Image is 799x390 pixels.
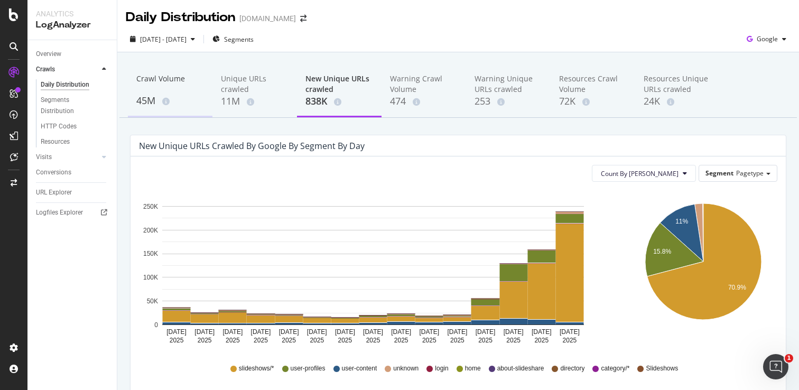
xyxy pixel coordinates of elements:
text: 2025 [563,337,577,344]
text: 2025 [366,337,380,344]
div: Analytics [36,8,108,19]
text: [DATE] [476,328,496,336]
div: 474 [390,95,458,108]
div: arrow-right-arrow-left [300,15,306,22]
a: Overview [36,49,109,60]
text: 150K [143,250,158,258]
text: 100K [143,274,158,281]
text: [DATE] [222,328,243,336]
div: Crawls [36,64,55,75]
span: user-content [342,364,377,373]
div: New Unique URLs crawled [305,73,373,95]
div: 838K [305,95,373,108]
div: [DOMAIN_NAME] [239,13,296,24]
div: 24K [644,95,711,108]
div: Segments Distribution [41,95,99,117]
div: LogAnalyzer [36,19,108,31]
span: Pagetype [736,169,764,178]
span: directory [560,364,584,373]
a: Resources [41,136,109,147]
span: user-profiles [291,364,326,373]
span: Google [757,34,778,43]
text: [DATE] [419,328,439,336]
text: [DATE] [335,328,355,336]
text: 2025 [226,337,240,344]
text: 2025 [506,337,521,344]
text: [DATE] [363,328,383,336]
a: Logfiles Explorer [36,207,109,218]
div: Resources Crawl Volume [559,73,627,95]
svg: A chart. [630,190,776,349]
div: URL Explorer [36,187,72,198]
span: category/* [601,364,629,373]
text: [DATE] [504,328,524,336]
svg: A chart. [139,190,608,349]
div: Logfiles Explorer [36,207,83,218]
span: login [435,364,448,373]
text: 2025 [450,337,464,344]
text: 2025 [310,337,324,344]
text: 250K [143,203,158,210]
a: Crawls [36,64,99,75]
text: 2025 [170,337,184,344]
text: [DATE] [448,328,468,336]
text: [DATE] [251,328,271,336]
div: 72K [559,95,627,108]
button: Count By [PERSON_NAME] [592,165,696,182]
text: 2025 [394,337,408,344]
text: [DATE] [560,328,580,336]
text: 2025 [198,337,212,344]
div: 45M [136,94,204,108]
text: 2025 [422,337,436,344]
a: Daily Distribution [41,79,109,90]
div: Warning Unique URLs crawled [475,73,542,95]
span: about-slideshare [497,364,544,373]
text: 2025 [478,337,493,344]
span: home [465,364,481,373]
span: slideshows/* [239,364,274,373]
text: [DATE] [391,328,411,336]
text: 11% [675,218,688,225]
text: 200K [143,227,158,234]
span: [DATE] - [DATE] [140,35,187,44]
a: Visits [36,152,99,163]
div: Resources Unique URLs crawled [644,73,711,95]
button: [DATE] - [DATE] [126,31,199,48]
span: 1 [785,354,793,363]
text: [DATE] [166,328,187,336]
div: 253 [475,95,542,108]
div: Daily Distribution [126,8,235,26]
button: Google [742,31,791,48]
span: Segment [705,169,733,178]
span: Segments [224,35,254,44]
span: unknown [393,364,419,373]
div: New Unique URLs crawled by google by Segment by Day [139,141,365,151]
div: Resources [41,136,70,147]
div: Unique URLs crawled [221,73,289,95]
text: 15.8% [653,248,671,256]
a: Segments Distribution [41,95,109,117]
text: [DATE] [532,328,552,336]
span: Count By Day [601,169,679,178]
text: [DATE] [194,328,215,336]
div: HTTP Codes [41,121,77,132]
text: 70.9% [728,284,746,292]
text: [DATE] [279,328,299,336]
text: 2025 [282,337,296,344]
span: Slideshows [646,364,678,373]
text: 2025 [338,337,352,344]
div: Conversions [36,167,71,178]
div: Visits [36,152,52,163]
text: 2025 [534,337,549,344]
text: 50K [147,298,158,305]
text: 2025 [254,337,268,344]
text: 0 [154,321,158,329]
div: Daily Distribution [41,79,89,90]
a: HTTP Codes [41,121,109,132]
div: 11M [221,95,289,108]
div: Warning Crawl Volume [390,73,458,95]
div: Crawl Volume [136,73,204,94]
text: [DATE] [307,328,327,336]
